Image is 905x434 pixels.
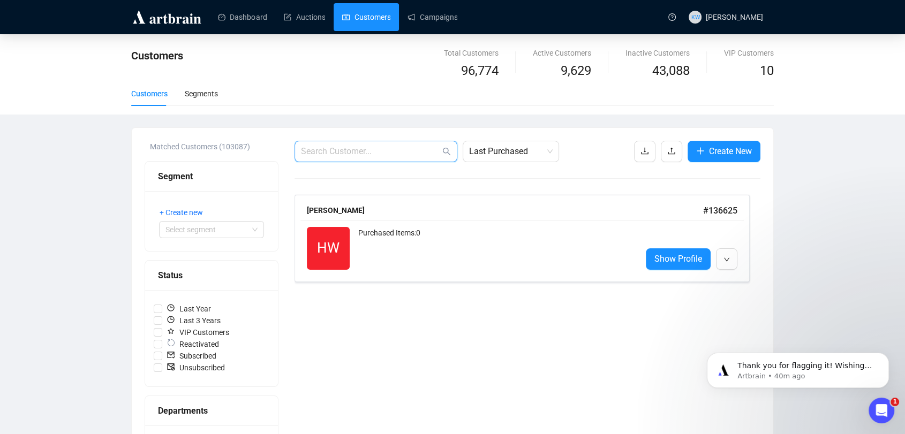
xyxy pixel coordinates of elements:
[442,147,451,156] span: search
[646,248,711,270] a: Show Profile
[218,3,267,31] a: Dashboard
[317,237,340,259] span: HW
[158,404,265,417] div: Departments
[162,350,221,362] span: Subscribed
[760,63,774,78] span: 10
[691,12,699,21] span: KW
[696,147,705,155] span: plus
[469,141,553,162] span: Last Purchased
[668,13,676,21] span: question-circle
[150,141,278,153] div: Matched Customers (103087)
[158,170,265,183] div: Segment
[561,61,591,81] span: 9,629
[358,227,633,270] div: Purchased Items: 0
[625,47,690,59] div: Inactive Customers
[703,205,737,216] span: # 136625
[162,303,215,315] span: Last Year
[301,145,440,158] input: Search Customer...
[724,47,774,59] div: VIP Customers
[891,398,899,406] span: 1
[159,204,212,221] button: + Create new
[162,362,229,374] span: Unsubscribed
[162,326,233,338] span: VIP Customers
[307,204,703,216] div: [PERSON_NAME]
[295,195,760,282] a: [PERSON_NAME]#136625HWPurchased Items:0Show Profile
[533,47,591,59] div: Active Customers
[654,252,702,265] span: Show Profile
[160,207,203,218] span: + Create new
[691,330,905,405] iframe: Intercom notifications message
[131,88,168,100] div: Customers
[342,3,390,31] a: Customers
[688,141,760,162] button: Create New
[461,61,499,81] span: 96,774
[185,88,218,100] div: Segments
[158,269,265,282] div: Status
[444,47,499,59] div: Total Customers
[162,315,225,326] span: Last 3 Years
[869,398,894,423] iframe: Intercom live chat
[131,49,183,62] span: Customers
[131,9,203,26] img: logo
[723,256,730,263] span: down
[706,13,763,21] span: [PERSON_NAME]
[408,3,457,31] a: Campaigns
[709,144,752,158] span: Create New
[284,3,325,31] a: Auctions
[667,147,676,155] span: upload
[162,338,223,350] span: Reactivated
[640,147,649,155] span: download
[652,61,690,81] span: 43,088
